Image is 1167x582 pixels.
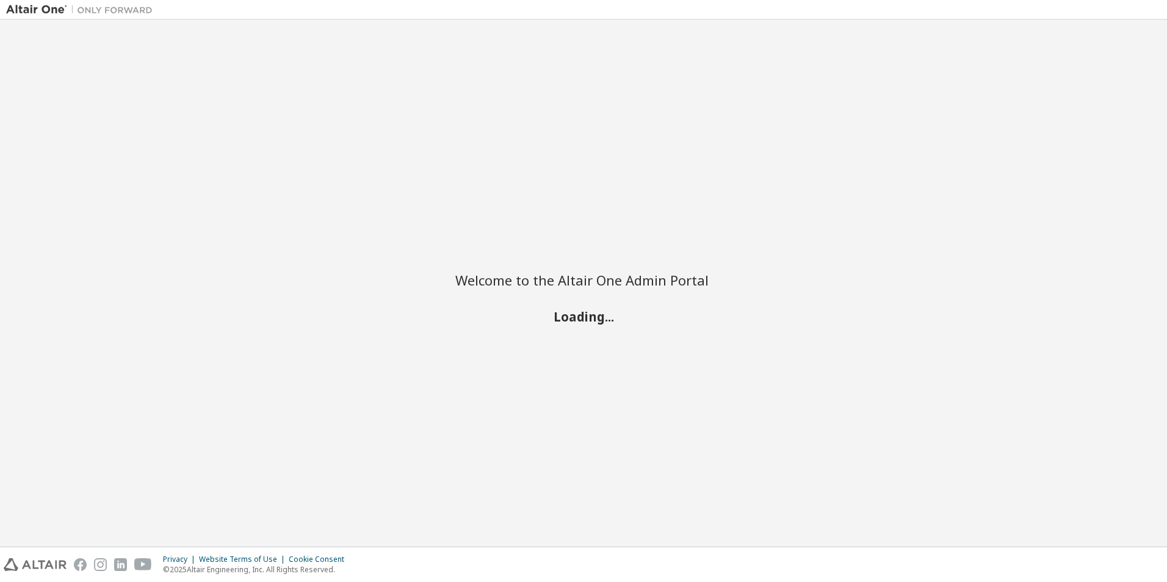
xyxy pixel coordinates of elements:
[455,309,712,325] h2: Loading...
[114,558,127,571] img: linkedin.svg
[163,564,352,575] p: © 2025 Altair Engineering, Inc. All Rights Reserved.
[455,271,712,289] h2: Welcome to the Altair One Admin Portal
[289,555,352,564] div: Cookie Consent
[6,4,159,16] img: Altair One
[74,558,87,571] img: facebook.svg
[199,555,289,564] div: Website Terms of Use
[4,558,67,571] img: altair_logo.svg
[134,558,152,571] img: youtube.svg
[163,555,199,564] div: Privacy
[94,558,107,571] img: instagram.svg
